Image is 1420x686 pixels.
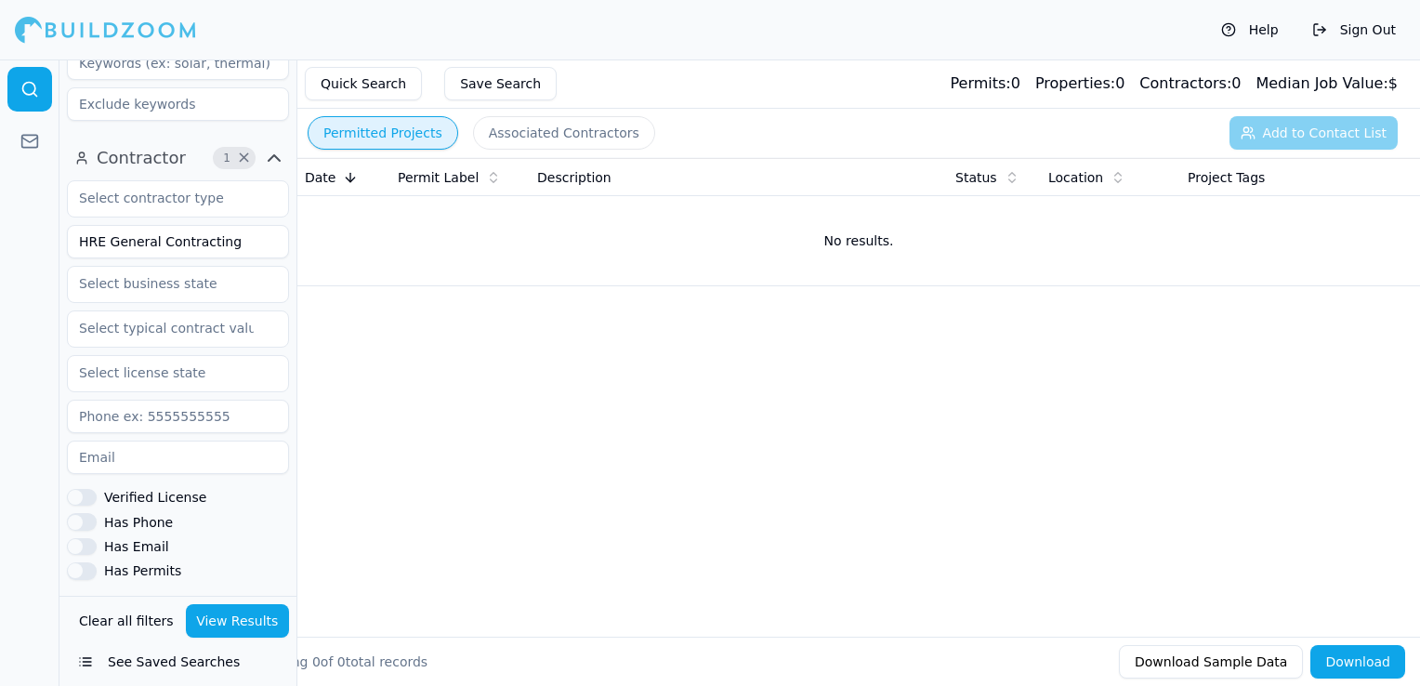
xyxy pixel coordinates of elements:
[1256,74,1387,92] span: Median Job Value:
[74,604,178,638] button: Clear all filters
[1188,168,1265,187] span: Project Tags
[186,604,290,638] button: View Results
[104,540,169,553] label: Has Email
[1048,168,1103,187] span: Location
[950,74,1010,92] span: Permits:
[67,143,289,173] button: Contractor1Clear Contractor filters
[104,491,206,504] label: Verified License
[473,116,655,150] button: Associated Contractors
[537,168,611,187] span: Description
[97,145,186,171] span: Contractor
[955,168,997,187] span: Status
[68,267,265,300] input: Select business state
[68,356,265,389] input: Select license state
[1310,645,1405,679] button: Download
[67,441,289,474] input: Email
[1035,74,1115,92] span: Properties:
[1035,73,1124,95] div: 0
[67,225,289,258] input: Business name
[237,153,251,163] span: Clear Contractor filters
[950,73,1019,95] div: 0
[305,67,422,100] button: Quick Search
[398,168,479,187] span: Permit Label
[1256,73,1398,95] div: $
[67,46,289,80] input: Keywords (ex: solar, thermal)
[1212,15,1288,45] button: Help
[444,67,557,100] button: Save Search
[104,564,181,577] label: Has Permits
[67,87,289,121] input: Exclude keywords
[297,196,1420,285] td: No results.
[67,645,289,679] button: See Saved Searches
[68,311,265,345] input: Select typical contract value
[253,653,427,671] div: Showing of total records
[68,181,265,215] input: Select contractor type
[1303,15,1405,45] button: Sign Out
[312,654,321,669] span: 0
[217,149,236,167] span: 1
[337,654,346,669] span: 0
[1139,74,1231,92] span: Contractors:
[305,168,335,187] span: Date
[1139,73,1241,95] div: 0
[1119,645,1303,679] button: Download Sample Data
[67,400,289,433] input: Phone ex: 5555555555
[104,516,173,529] label: Has Phone
[308,116,458,150] button: Permitted Projects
